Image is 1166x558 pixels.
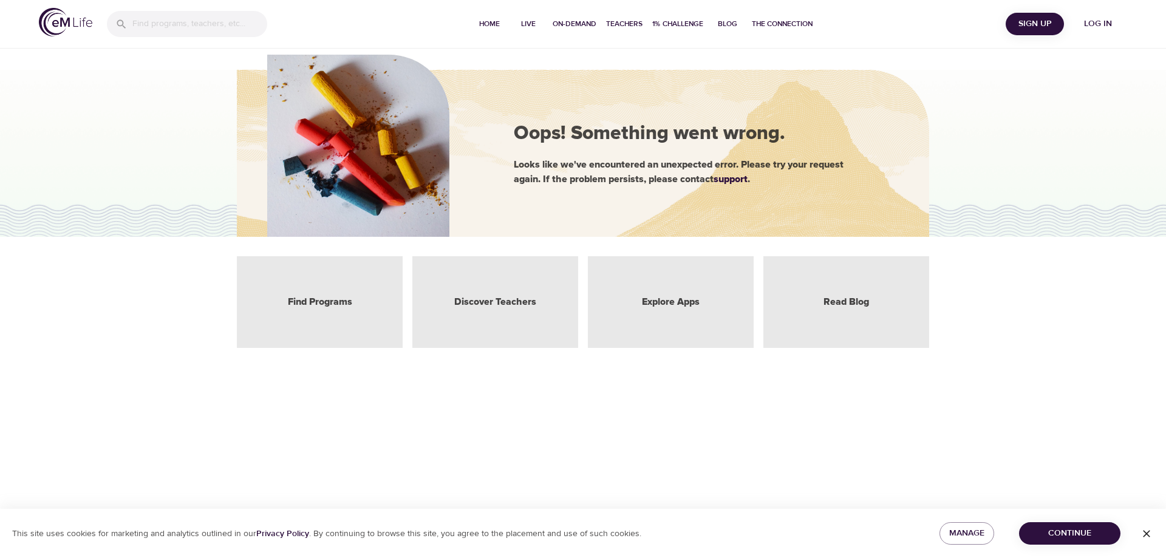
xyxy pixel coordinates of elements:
a: support [714,174,748,184]
span: Home [475,18,504,30]
img: hero [267,55,449,237]
span: Live [514,18,543,30]
button: Log in [1069,13,1127,35]
span: Log in [1074,16,1122,32]
a: Find Programs [288,295,352,309]
button: Continue [1019,522,1120,545]
span: Manage [949,526,984,541]
button: Sign Up [1006,13,1064,35]
a: Discover Teachers [454,295,536,309]
a: Privacy Policy [256,528,309,539]
span: Continue [1029,526,1111,541]
button: Manage [939,522,994,545]
span: 1% Challenge [652,18,703,30]
img: logo [39,8,92,36]
div: Oops! Something went wrong. [514,120,890,148]
div: Looks like we've encountered an unexpected error. Please try your request again. If the problem p... [514,157,890,186]
span: Sign Up [1011,16,1059,32]
a: Explore Apps [642,295,700,309]
input: Find programs, teachers, etc... [132,11,267,37]
span: Teachers [606,18,643,30]
span: On-Demand [553,18,596,30]
span: Blog [713,18,742,30]
span: The Connection [752,18,813,30]
a: Read Blog [823,295,869,309]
